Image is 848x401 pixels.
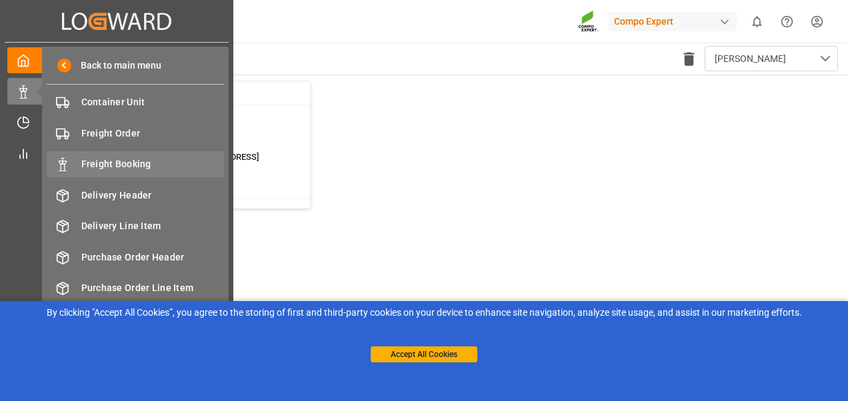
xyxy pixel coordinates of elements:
a: Delivery Line Item [47,213,224,239]
button: open menu [705,46,838,71]
button: Help Center [772,7,802,37]
span: Delivery Line Item [81,219,225,233]
span: Freight Order [81,127,225,141]
div: Compo Expert [609,12,737,31]
span: Freight Booking [81,157,225,171]
button: show 0 new notifications [742,7,772,37]
span: Container Unit [81,95,225,109]
span: Delivery Header [81,189,225,202]
button: Accept All Cookies [371,346,477,362]
a: Freight Booking [47,151,224,177]
span: Back to main menu [71,59,161,73]
button: Compo Expert [609,9,742,34]
div: By clicking "Accept All Cookies”, you agree to the storing of first and third-party cookies on yo... [9,306,839,320]
span: [PERSON_NAME] [715,52,786,66]
span: Purchase Order Line Item [81,281,225,295]
a: Freight Order [47,120,224,146]
img: Screenshot%202023-09-29%20at%2010.02.21.png_1712312052.png [578,10,599,33]
a: Timeslot Management [7,109,226,135]
a: My Reports [7,140,226,166]
a: Purchase Order Header [47,244,224,270]
a: Container Unit [47,89,224,115]
a: Delivery Header [47,182,224,208]
span: Purchase Order Header [81,250,225,264]
a: My Cockpit [7,47,226,73]
a: Purchase Order Line Item [47,275,224,301]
